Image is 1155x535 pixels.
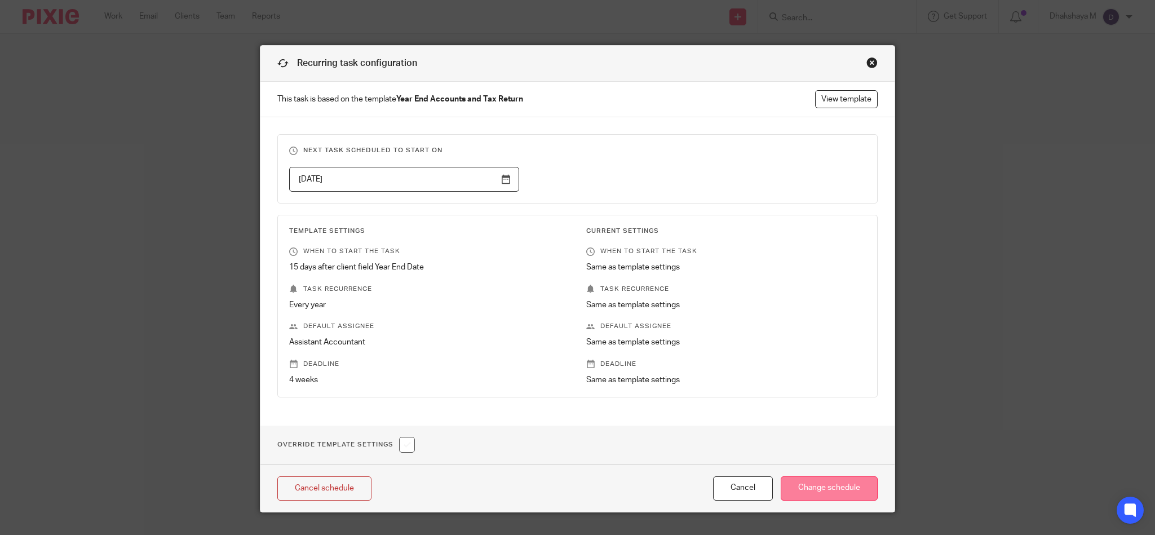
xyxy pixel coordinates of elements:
[396,95,523,103] strong: Year End Accounts and Tax Return
[289,247,569,256] p: When to start the task
[586,299,866,311] p: Same as template settings
[289,322,569,331] p: Default assignee
[586,374,866,386] p: Same as template settings
[289,374,569,386] p: 4 weeks
[586,322,866,331] p: Default assignee
[586,360,866,369] p: Deadline
[586,337,866,348] p: Same as template settings
[289,299,569,311] p: Every year
[277,94,523,105] span: This task is based on the template
[586,285,866,294] p: Task recurrence
[289,337,569,348] p: Assistant Accountant
[289,262,569,273] p: 15 days after client field Year End Date
[586,227,866,236] h3: Current Settings
[781,476,878,501] input: Change schedule
[289,227,569,236] h3: Template Settings
[277,476,371,501] a: Cancel schedule
[277,57,417,70] h1: Recurring task configuration
[289,167,519,192] input: Use the arrow keys to pick a date
[866,57,878,68] div: Close this dialog window
[277,437,415,453] h1: Override Template Settings
[815,90,878,108] a: View template
[289,146,866,155] h3: Next task scheduled to start on
[586,262,866,273] p: Same as template settings
[289,285,569,294] p: Task recurrence
[586,247,866,256] p: When to start the task
[289,360,569,369] p: Deadline
[713,476,773,501] button: Cancel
